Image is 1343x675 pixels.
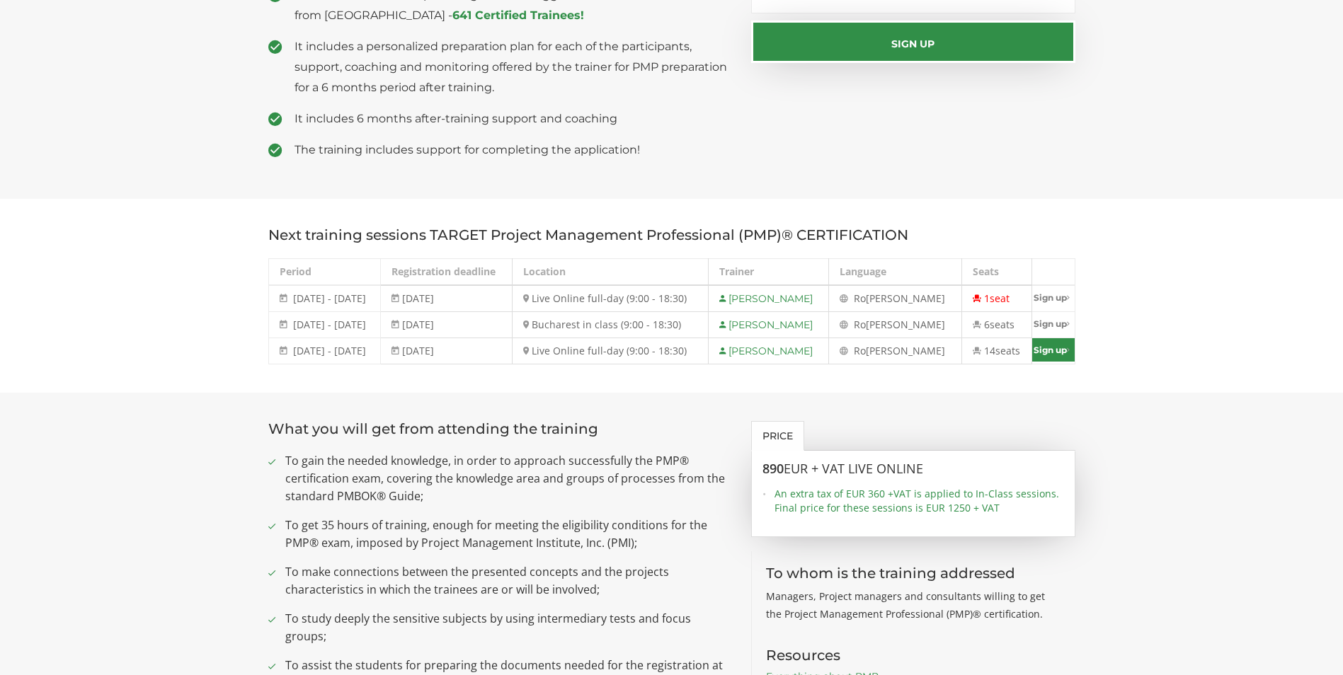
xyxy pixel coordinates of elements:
span: [DATE] - [DATE] [293,344,366,357]
span: [PERSON_NAME] [866,344,945,357]
a: Price [751,421,804,451]
span: [DATE] - [DATE] [293,292,366,305]
span: To get 35 hours of training, enough for meeting the eligibility conditions for the PMP® exam, imp... [285,517,731,552]
th: Seats [961,259,1031,286]
span: [PERSON_NAME] [866,318,945,331]
a: Sign up [1032,312,1075,335]
td: Bucharest in class (9:00 - 18:30) [513,312,709,338]
span: EUR + VAT LIVE ONLINE [784,460,923,477]
span: seats [995,344,1020,357]
td: Live Online full-day (9:00 - 18:30) [513,285,709,312]
span: It includes a personalized preparation plan for each of the participants, support, coaching and m... [295,36,731,98]
span: To study deeply the sensitive subjects by using intermediary tests and focus groups; [285,610,731,645]
td: [PERSON_NAME] [709,338,829,364]
h3: What you will get from attending the training [268,421,731,437]
a: Sign up [1032,286,1075,309]
span: To make connections between the presented concepts and the projects characteristics in which the ... [285,563,731,599]
h3: Next training sessions TARGET Project Management Professional (PMP)® CERTIFICATION [268,227,1075,243]
th: Location [513,259,709,286]
span: Ro [854,344,866,357]
span: seats [990,318,1015,331]
a: Sign up [1032,338,1075,362]
th: Registration deadline [381,259,513,286]
th: Period [268,259,381,286]
span: seat [990,292,1010,305]
td: 6 [961,312,1031,338]
h3: To whom is the training addressed [766,565,1061,581]
h3: Resources [766,647,1061,663]
span: To gain the needed knowledge, in order to approach successfully the PMP® certification exam, cove... [285,452,731,505]
span: An extra tax of EUR 360 +VAT is applied to In-Class sessions. Final price for these sessions is E... [775,487,1064,515]
span: Ro [854,292,866,305]
td: [PERSON_NAME] [709,312,829,338]
td: [PERSON_NAME] [709,285,829,312]
h3: 890 [762,462,1064,476]
p: Managers, Project managers and consultants willing to get the Project Management Professional (PM... [766,587,1061,623]
span: Ro [854,318,866,331]
td: 14 [961,338,1031,364]
span: The training includes support for completing the application! [295,139,731,160]
span: [DATE] - [DATE] [293,318,366,331]
td: [DATE] [381,338,513,364]
span: It includes 6 months after-training support and coaching [295,108,731,129]
td: [DATE] [381,312,513,338]
td: Live Online full-day (9:00 - 18:30) [513,338,709,364]
td: 1 [961,285,1031,312]
a: 641 Certified Trainees! [452,8,584,22]
th: Trainer [709,259,829,286]
td: [DATE] [381,285,513,312]
th: Language [828,259,961,286]
span: [PERSON_NAME] [866,292,945,305]
button: Sign up [751,21,1075,63]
